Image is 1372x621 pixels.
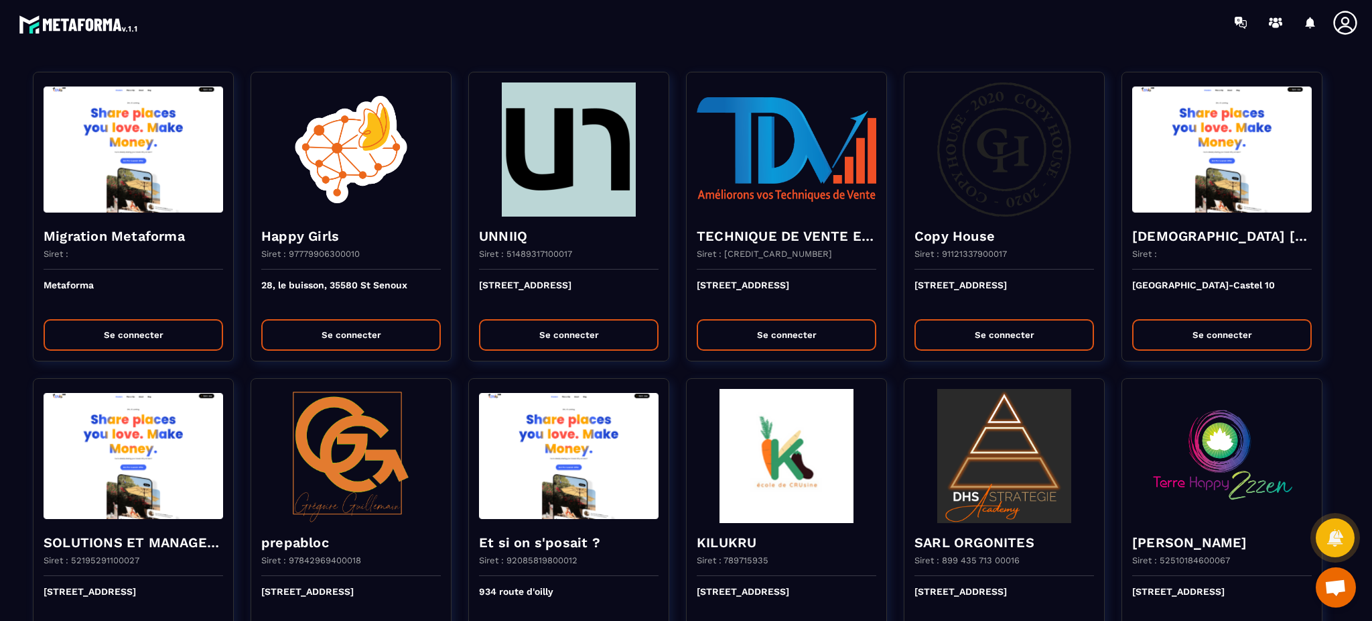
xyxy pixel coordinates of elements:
p: Siret : 52195291100027 [44,555,139,565]
p: 28, le buisson, 35580 St Senoux [261,280,441,309]
h4: [PERSON_NAME] [1132,533,1312,552]
button: Se connecter [697,319,876,351]
img: funnel-background [44,82,223,217]
p: Siret : 97842969400018 [261,555,361,565]
img: funnel-background [479,389,659,523]
img: funnel-background [914,389,1094,523]
p: [STREET_ADDRESS] [261,586,441,616]
h4: Happy Girls [261,227,441,245]
img: funnel-background [914,82,1094,217]
p: [STREET_ADDRESS] [44,586,223,616]
img: logo [19,12,139,36]
p: [STREET_ADDRESS] [697,586,876,616]
h4: TECHNIQUE DE VENTE EDITION [697,227,876,245]
img: funnel-background [479,82,659,217]
img: funnel-background [44,389,223,523]
h4: KILUKRU [697,533,876,552]
button: Se connecter [44,319,223,351]
h4: SARL ORGONITES [914,533,1094,552]
img: funnel-background [697,82,876,217]
h4: [DEMOGRAPHIC_DATA] [GEOGRAPHIC_DATA] [1132,227,1312,245]
h4: Et si on s'posait ? [479,533,659,552]
p: Siret : 789715935 [697,555,768,565]
img: funnel-background [697,389,876,523]
p: Siret : 51489317100017 [479,249,572,259]
p: [STREET_ADDRESS] [914,280,1094,309]
h4: UNNIIQ [479,227,659,245]
button: Se connecter [1132,319,1312,351]
img: funnel-background [261,82,441,217]
button: Se connecter [261,319,441,351]
p: Siret : [44,249,68,259]
p: [STREET_ADDRESS] [697,280,876,309]
p: Siret : [1132,249,1157,259]
h4: Migration Metaforma [44,227,223,245]
img: funnel-background [261,389,441,523]
p: Siret : [CREDIT_CARD_NUMBER] [697,249,832,259]
h4: SOLUTIONS ET MANAGERS [44,533,223,552]
img: funnel-background [1132,82,1312,217]
p: [STREET_ADDRESS] [914,586,1094,616]
h4: prepabloc [261,533,441,552]
button: Se connecter [914,319,1094,351]
img: funnel-background [1132,389,1312,523]
p: Metaforma [44,280,223,309]
p: Siret : 899 435 713 00016 [914,555,1020,565]
p: Siret : 91121337900017 [914,249,1007,259]
button: Se connecter [479,319,659,351]
p: [STREET_ADDRESS] [479,280,659,309]
h4: Copy House [914,227,1094,245]
p: Siret : 92085819800012 [479,555,577,565]
p: Siret : 97779906300010 [261,249,360,259]
a: Ouvrir le chat [1316,567,1356,608]
p: Siret : 52510184600067 [1132,555,1230,565]
p: [STREET_ADDRESS] [1132,586,1312,616]
p: 934 route d'oilly [479,586,659,616]
p: [GEOGRAPHIC_DATA]-Castel 10 [1132,280,1312,309]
